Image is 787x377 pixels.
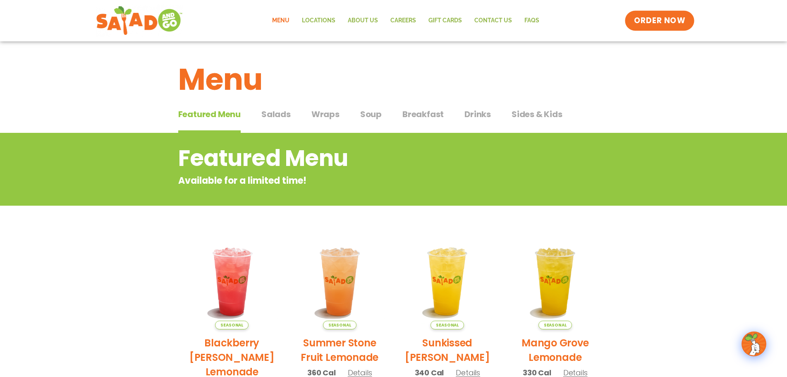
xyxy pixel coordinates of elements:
h2: Sunkissed [PERSON_NAME] [400,336,495,365]
span: Wraps [311,108,340,120]
img: Product photo for Sunkissed Yuzu Lemonade [400,234,495,329]
span: Salads [261,108,291,120]
span: Sides & Kids [512,108,562,120]
span: Seasonal [215,321,249,329]
a: FAQs [518,11,545,30]
span: ORDER NOW [634,15,685,26]
h2: Summer Stone Fruit Lemonade [292,336,388,365]
span: Featured Menu [178,108,241,120]
span: Seasonal [431,321,464,329]
span: Drinks [464,108,491,120]
h2: Mango Grove Lemonade [507,336,603,365]
a: Locations [296,11,342,30]
a: GIFT CARDS [422,11,468,30]
span: Soup [360,108,382,120]
a: Contact Us [468,11,518,30]
img: Product photo for Mango Grove Lemonade [507,234,603,329]
a: Careers [384,11,422,30]
h1: Menu [178,57,609,102]
a: Menu [266,11,296,30]
img: Product photo for Summer Stone Fruit Lemonade [292,234,388,329]
nav: Menu [266,11,545,30]
img: new-SAG-logo-768×292 [96,4,183,37]
div: Tabbed content [178,105,609,133]
img: wpChatIcon [742,332,765,355]
p: Available for a limited time! [178,174,543,187]
a: ORDER NOW [625,11,694,31]
span: Breakfast [402,108,444,120]
a: About Us [342,11,384,30]
span: Seasonal [538,321,572,329]
span: Seasonal [323,321,356,329]
img: Product photo for Blackberry Bramble Lemonade [184,234,280,329]
h2: Featured Menu [178,142,543,175]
